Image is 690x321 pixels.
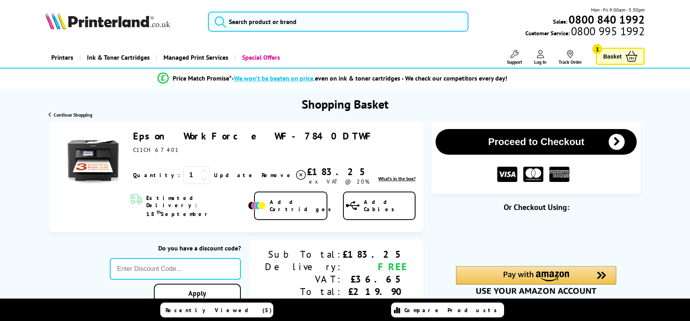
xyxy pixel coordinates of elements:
span: 0800 995 1992 [570,27,645,35]
input: Enter Discount Code... [110,258,241,280]
span: Remove [262,172,293,179]
img: Printerland Logo [45,12,170,30]
a: Log In [534,50,547,65]
img: American Express [549,167,569,182]
a: Delete item from your basket [262,169,307,181]
div: Do you have a discount code? [110,244,241,252]
div: - even on ink & toner cartridges - We check our competitors every day! [232,74,507,82]
li: modal_Promise [28,71,636,85]
span: Add Cables [364,198,415,213]
span: Recently Viewed (5) [165,307,272,314]
div: Amazon Pay - Use your Amazon account [456,266,616,294]
span: Quantity: [133,172,180,179]
iframe: PayPal [456,225,616,252]
span: Compare Products [404,307,501,314]
b: 0800 840 1992 [569,12,645,27]
div: Total: [265,285,343,298]
a: Apply [154,284,241,303]
a: Printerland Logo [45,12,198,31]
sup: th [157,209,161,215]
a: 0800 840 1992 [567,16,645,23]
span: ex VAT @ 20% [309,178,369,185]
div: £183.25 [307,166,372,178]
img: Epson WorkForce WF-7840DTWF [63,130,123,190]
span: Ink & Toner Cartridges [87,47,150,68]
div: FREE [343,260,408,273]
a: Special Offers [234,47,286,68]
div: £183.25 [343,248,408,260]
img: MASTER CARD [523,167,543,182]
button: Proceed to Checkout [436,129,637,155]
a: Compare Products [391,303,504,317]
div: VAT: [265,273,343,285]
input: Search product or brand [208,12,468,32]
a: lnk_inthebox [378,176,416,182]
span: We won’t be beaten on price, [234,74,315,82]
a: Track Order [559,50,582,65]
div: Or Checkout Using: [432,202,641,212]
span: Price Match Promise* [173,74,232,82]
span: Add Cartridges [270,198,335,213]
h1: Shopping Basket [302,96,389,112]
span: Customer Service: [525,27,645,37]
a: Support [507,50,522,65]
a: Printers [45,47,79,68]
a: Basket 1 [596,48,645,65]
img: VISA [497,167,517,182]
span: Mon - Fri 9:00am - 5:30pm [591,6,645,14]
div: £219.90 [343,285,408,298]
div: £36.65 [343,273,408,285]
a: Update [214,172,255,179]
span: Support [507,59,522,65]
a: Ink & Toner Cartridges [79,47,156,68]
span: What's in the box? [378,176,416,182]
a: Epson WorkForce WF-7840DTWF [133,130,376,142]
span: 1 [592,44,602,54]
span: Continue Shopping [54,112,92,118]
a: Continue Shopping [48,112,92,118]
span: Sales: [553,18,567,25]
a: Recently Viewed (5) [160,303,273,317]
div: Delivery: [265,260,343,273]
span: C11CH67401 [133,146,179,153]
span: Estimated Delivery: 18 September [146,194,246,218]
span: Log In [534,59,547,65]
img: Add Cartridges [248,202,266,210]
span: Basket [603,51,621,62]
a: Managed Print Services [156,47,234,68]
div: Sub Total: [265,248,343,260]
